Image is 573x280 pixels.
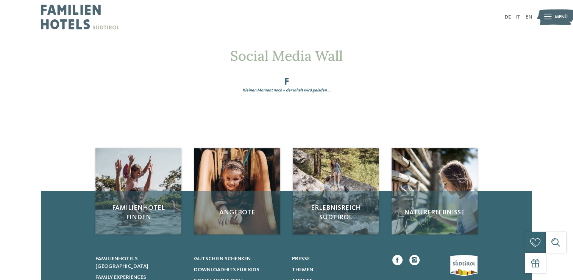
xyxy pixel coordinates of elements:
[292,266,382,274] a: Themen
[194,148,280,234] a: Social Media Wall Angebote
[102,203,175,222] span: Familienhotel finden
[398,208,471,217] span: Naturerlebnisse
[555,14,568,20] span: Menü
[95,148,181,234] a: Social Media Wall Familienhotel finden
[194,148,280,234] img: Social Media Wall
[95,255,185,270] a: Familienhotels [GEOGRAPHIC_DATA]
[292,256,310,261] span: Presse
[292,255,382,263] a: Presse
[516,14,520,20] a: IT
[392,148,478,234] a: Social Media Wall Naturerlebnisse
[95,256,148,269] span: Familienhotels [GEOGRAPHIC_DATA]
[201,208,273,217] span: Angebote
[293,148,379,234] img: Social Media Wall
[293,148,379,234] a: Social Media Wall Erlebnisreich Südtirol
[194,267,259,272] span: Downloadhits für Kids
[300,203,372,222] span: Erlebnisreich Südtirol
[392,148,478,234] img: Social Media Wall
[194,256,251,261] span: Gutschein schenken
[44,88,529,93] div: Kleinen Moment noch – der Inhalt wird geladen …
[194,266,284,274] a: Downloadhits für Kids
[230,47,343,64] span: Social Media Wall
[504,14,511,20] a: DE
[95,275,146,280] span: Family Experiences
[95,148,181,234] img: Social Media Wall
[525,14,532,20] a: EN
[292,267,313,272] span: Themen
[194,255,284,263] a: Gutschein schenken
